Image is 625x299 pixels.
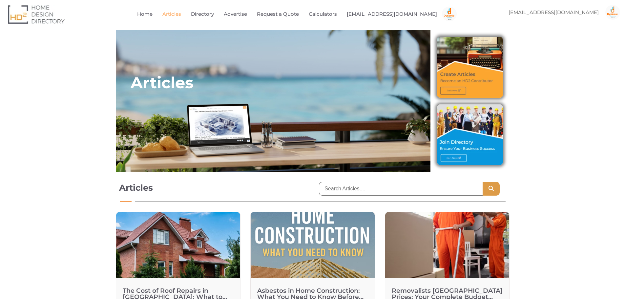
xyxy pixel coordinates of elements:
img: Dynamic Looms [442,7,457,21]
a: [EMAIL_ADDRESS][DOMAIN_NAME] [502,5,605,20]
a: Calculators [309,7,337,22]
a: Home [137,7,153,22]
a: Articles [162,7,181,22]
img: Dynamic Looms [605,5,620,20]
button: Search [483,182,500,196]
input: Search Articles.... [319,182,482,196]
h2: Articles [131,73,193,93]
a: [EMAIL_ADDRESS][DOMAIN_NAME] [347,7,437,22]
nav: Menu [127,7,467,22]
img: Join Directory [437,104,503,165]
img: Create Articles [437,37,503,98]
h1: Articles [119,182,306,194]
a: Request a Quote [257,7,299,22]
a: Directory [191,7,214,22]
a: Advertise [224,7,247,22]
nav: Menu [502,5,620,20]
